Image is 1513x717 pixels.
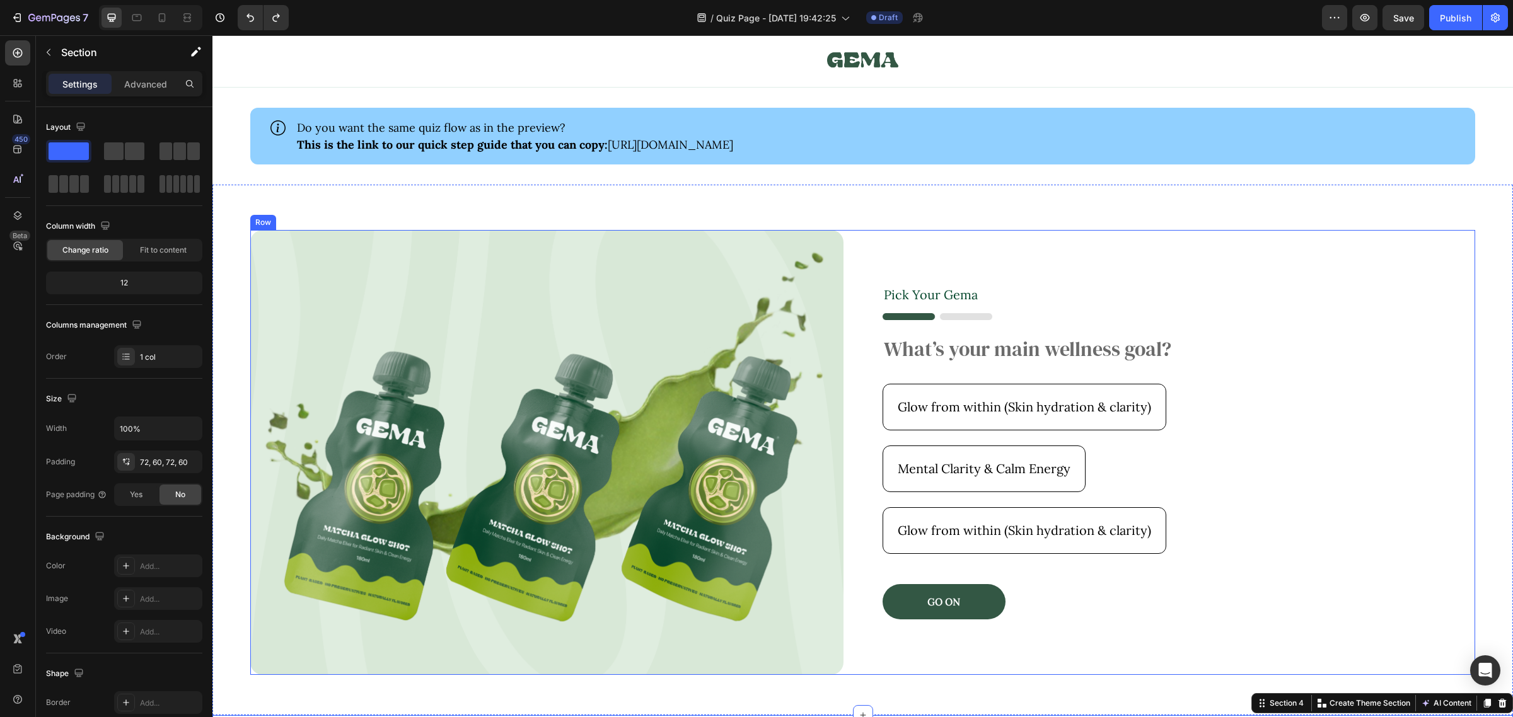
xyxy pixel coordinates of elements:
[62,244,108,256] span: Change ratio
[124,77,167,91] p: Advanced
[46,489,107,500] div: Page padding
[61,45,165,60] p: Section
[49,274,200,292] div: 12
[46,665,86,682] div: Shape
[685,425,858,442] p: Mental Clarity & Calm Energy
[46,626,66,637] div: Video
[670,348,954,395] button: <p>Glow from within (Skin hydration &amp; clarity)</p>
[46,593,68,604] div: Image
[140,594,199,605] div: Add...
[1440,11,1471,25] div: Publish
[716,11,836,25] span: Quiz Page - [DATE] 19:42:25
[46,423,67,434] div: Width
[212,35,1513,717] iframe: Design area
[1117,662,1198,674] p: Create Theme Section
[62,77,98,91] p: Settings
[1393,13,1414,23] span: Save
[140,626,199,638] div: Add...
[40,181,61,193] div: Row
[46,351,67,362] div: Order
[46,697,71,708] div: Border
[46,119,88,136] div: Layout
[46,529,107,546] div: Background
[685,487,939,503] p: Glow from within (Skin hydration & clarity)
[12,134,30,144] div: 450
[1383,5,1424,30] button: Save
[175,489,185,500] span: No
[5,5,94,30] button: 7
[46,218,113,235] div: Column width
[115,417,202,440] input: Auto
[83,10,88,25] p: 7
[46,456,75,467] div: Padding
[46,317,144,334] div: Columns management
[140,697,199,709] div: Add...
[671,251,1262,268] p: Pick Your Gema
[140,457,199,468] div: 72, 60, 72, 60
[140,352,199,363] div: 1 col
[46,391,79,408] div: Size
[1055,662,1094,674] div: Section 4
[670,300,1263,329] h2: What’s your main wellness goal?
[685,364,939,380] p: Glow from within (Skin hydration & clarity)
[1429,5,1482,30] button: Publish
[715,560,748,573] p: GO ON
[879,12,898,23] span: Draft
[140,244,187,256] span: Fit to content
[1206,660,1261,675] button: AI Content
[9,231,30,241] div: Beta
[238,5,289,30] div: Undo/Redo
[130,489,142,500] span: Yes
[670,472,954,519] button: <p>Glow from within (Skin hydration &amp; clarity)</p>
[46,560,66,571] div: Color
[670,549,793,584] button: <p>GO ON</p>
[670,410,873,457] button: <p>Mental Clarity &amp; Calm Energy</p>
[140,561,199,572] div: Add...
[670,278,780,285] img: gempages_432750572815254551-9e90c858-8e43-4067-892b-19f844d277c5.png
[1470,655,1500,685] div: Open Intercom Messenger
[710,11,714,25] span: /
